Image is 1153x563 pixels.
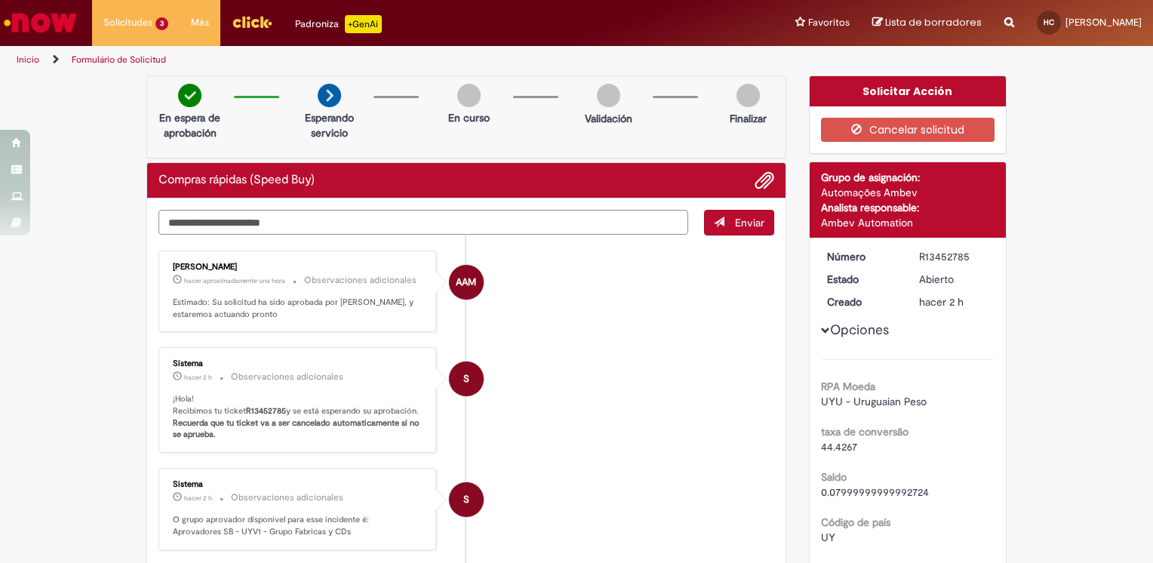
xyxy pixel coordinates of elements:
dt: Estado [816,272,909,287]
span: 0.07999999999992724 [821,485,929,499]
p: Esperando servicio [293,110,366,140]
img: img-circle-grey.png [597,84,620,107]
a: Formulário de Solicitud [72,54,166,66]
span: hacer aproximadamente una hora [184,276,285,285]
div: Analista responsable: [821,200,995,215]
div: Auesperg Alejandro Maria [449,265,484,300]
span: Enviar [735,216,764,229]
small: Observaciones adicionales [231,371,343,383]
div: Ambev Automation [821,215,995,230]
b: R13452785 [246,405,286,417]
b: Recuerda que tu ticket va a ser cancelado automaticamente si no se aprueba. [173,417,422,441]
b: taxa de conversão [821,425,909,438]
div: Solicitar Acción [810,76,1007,106]
h2: Compras rápidas (Speed Buy) Historial de tickets [158,174,315,187]
div: R13452785 [919,249,989,264]
img: ServiceNow [2,8,79,38]
span: 3 [155,17,168,30]
a: Lista de borradores [872,16,982,30]
span: [PERSON_NAME] [1065,16,1142,29]
div: System [449,361,484,396]
button: Cancelar solicitud [821,118,995,142]
p: En curso [448,110,490,125]
small: Observaciones adicionales [304,274,417,287]
div: [PERSON_NAME] [173,263,424,272]
span: Solicitudes [103,15,152,30]
img: img-circle-grey.png [457,84,481,107]
button: Enviar [704,210,774,235]
small: Observaciones adicionales [231,491,343,504]
dt: Número [816,249,909,264]
div: Sistema [173,480,424,489]
b: RPA Moeda [821,380,875,393]
p: ¡Hola! Recibimos tu ticket y se está esperando su aprobación. [173,393,424,441]
p: En espera de aprobación [153,110,226,140]
span: 44.4267 [821,440,857,454]
div: Automações Ambev [821,185,995,200]
time: 27/08/2025 14:30:56 [919,295,964,309]
div: Sistema [173,359,424,368]
span: HC [1044,17,1054,27]
img: click_logo_yellow_360x200.png [232,11,272,33]
span: Lista de borradores [885,15,982,29]
time: 27/08/2025 15:26:28 [184,276,285,285]
time: 27/08/2025 14:31:08 [184,373,212,382]
span: UY [821,531,835,544]
span: Más [191,15,209,30]
div: 27/08/2025 14:30:56 [919,294,989,309]
img: arrow-next.png [318,84,341,107]
b: Código de país [821,515,890,529]
span: hacer 2 h [184,494,212,503]
div: Abierto [919,272,989,287]
img: check-circle-green.png [178,84,201,107]
div: System [449,482,484,517]
span: AAM [456,264,476,300]
time: 27/08/2025 14:31:04 [184,494,212,503]
dt: Creado [816,294,909,309]
div: Padroniza [295,15,382,33]
p: +GenAi [345,15,382,33]
img: img-circle-grey.png [736,84,760,107]
p: Estimado: Su solicitud ha sido aprobada por [PERSON_NAME], y estaremos actuando pronto [173,297,424,320]
p: Finalizar [730,111,767,126]
button: Agregar archivos adjuntos [755,171,774,190]
a: Inicio [17,54,39,66]
ul: Rutas de acceso a la página [11,46,758,74]
textarea: Escriba aquí su mensaje… [158,210,688,235]
p: Validación [585,111,632,126]
span: hacer 2 h [184,373,212,382]
span: Favoritos [808,15,850,30]
span: UYU - Uruguaian Peso [821,395,927,408]
p: O grupo aprovador disponível para esse incidente é: Aprovadores SB - UYV1 - Grupo Fabricas y CDs [173,514,424,537]
b: Saldo [821,470,847,484]
span: S [463,481,469,518]
span: S [463,361,469,397]
span: hacer 2 h [919,295,964,309]
div: Grupo de asignación: [821,170,995,185]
